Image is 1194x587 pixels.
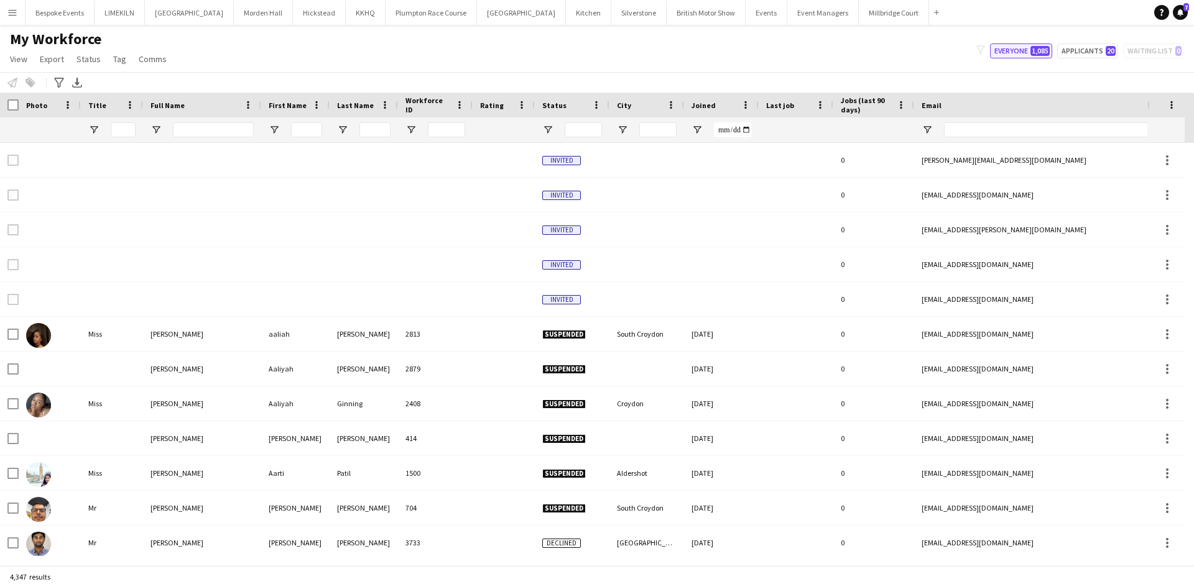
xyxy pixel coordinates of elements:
[833,247,914,281] div: 0
[150,364,203,373] span: [PERSON_NAME]
[150,124,162,135] button: Open Filter Menu
[330,421,398,455] div: [PERSON_NAME]
[150,538,203,547] span: [PERSON_NAME]
[269,124,280,135] button: Open Filter Menu
[914,421,1163,455] div: [EMAIL_ADDRESS][DOMAIN_NAME]
[337,101,374,110] span: Last Name
[914,178,1163,212] div: [EMAIL_ADDRESS][DOMAIN_NAME]
[405,96,450,114] span: Workforce ID
[833,212,914,247] div: 0
[234,1,293,25] button: Morden Hall
[684,386,759,421] div: [DATE]
[150,503,203,512] span: [PERSON_NAME]
[398,386,473,421] div: 2408
[1173,5,1188,20] a: 7
[914,143,1163,177] div: [PERSON_NAME][EMAIL_ADDRESS][DOMAIN_NAME]
[833,456,914,490] div: 0
[746,1,787,25] button: Events
[139,53,167,65] span: Comms
[428,122,465,137] input: Workforce ID Filter Input
[35,51,69,67] a: Export
[542,101,567,110] span: Status
[480,101,504,110] span: Rating
[405,124,417,135] button: Open Filter Menu
[26,497,51,522] img: Aarun Sharma
[150,101,185,110] span: Full Name
[542,539,581,548] span: Declined
[684,491,759,525] div: [DATE]
[944,122,1155,137] input: Email Filter Input
[26,393,51,417] img: Aaliyah Ginning
[922,101,942,110] span: Email
[1183,3,1189,11] span: 7
[766,101,794,110] span: Last job
[72,51,106,67] a: Status
[150,468,203,478] span: [PERSON_NAME]
[714,122,751,137] input: Joined Filter Input
[330,456,398,490] div: Patil
[787,1,859,25] button: Event Managers
[7,189,19,201] input: Row Selection is disabled for this row (unchecked)
[398,526,473,560] div: 3733
[386,1,477,25] button: Plumpton Race Course
[914,282,1163,316] div: [EMAIL_ADDRESS][DOMAIN_NAME]
[542,260,581,270] span: Invited
[25,1,95,25] button: Bespoke Events
[833,386,914,421] div: 0
[150,329,203,339] span: [PERSON_NAME]
[7,259,19,270] input: Row Selection is disabled for this row (unchecked)
[684,352,759,386] div: [DATE]
[542,124,553,135] button: Open Filter Menu
[566,1,611,25] button: Kitchen
[7,155,19,166] input: Row Selection is disabled for this row (unchecked)
[542,365,586,374] span: Suspended
[542,295,581,304] span: Invited
[150,399,203,408] span: [PERSON_NAME]
[684,317,759,351] div: [DATE]
[269,101,307,110] span: First Name
[609,456,684,490] div: Aldershot
[398,421,473,455] div: 414
[833,526,914,560] div: 0
[261,456,330,490] div: Aarti
[609,386,684,421] div: Croydon
[76,53,101,65] span: Status
[346,1,386,25] button: KKHQ
[108,51,131,67] a: Tag
[914,247,1163,281] div: [EMAIL_ADDRESS][DOMAIN_NAME]
[914,491,1163,525] div: [EMAIL_ADDRESS][DOMAIN_NAME]
[833,352,914,386] div: 0
[542,225,581,235] span: Invited
[113,53,126,65] span: Tag
[542,330,586,339] span: Suspended
[10,53,27,65] span: View
[542,191,581,200] span: Invited
[81,491,143,525] div: Mr
[261,491,330,525] div: [PERSON_NAME]
[81,317,143,351] div: Miss
[398,352,473,386] div: 2879
[542,399,586,409] span: Suspended
[617,124,628,135] button: Open Filter Menu
[81,526,143,560] div: Mr
[291,122,322,137] input: First Name Filter Input
[833,491,914,525] div: 0
[337,124,348,135] button: Open Filter Menu
[684,421,759,455] div: [DATE]
[81,456,143,490] div: Miss
[52,75,67,90] app-action-btn: Advanced filters
[70,75,85,90] app-action-btn: Export XLSX
[692,101,716,110] span: Joined
[684,526,759,560] div: [DATE]
[1106,46,1116,56] span: 20
[609,491,684,525] div: South Croydon
[26,323,51,348] img: aaliah beckford-cordier
[990,43,1052,58] button: Everyone1,085
[542,469,586,478] span: Suspended
[261,352,330,386] div: Aaliyah
[922,124,933,135] button: Open Filter Menu
[150,434,203,443] span: [PERSON_NAME]
[833,282,914,316] div: 0
[330,317,398,351] div: [PERSON_NAME]
[914,386,1163,421] div: [EMAIL_ADDRESS][DOMAIN_NAME]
